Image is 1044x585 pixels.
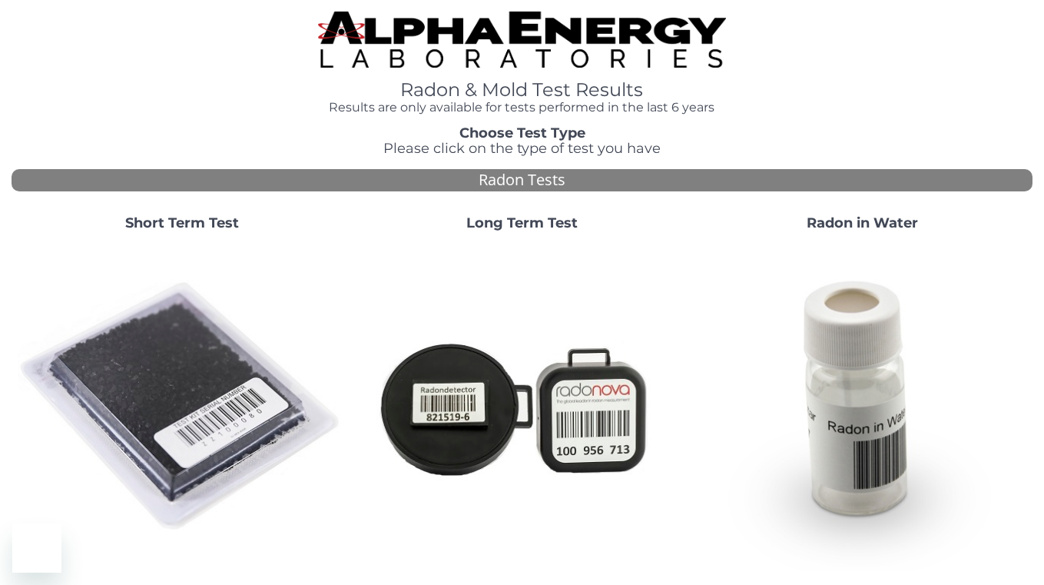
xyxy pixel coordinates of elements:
strong: Short Term Test [125,214,239,231]
span: Please click on the type of test you have [383,140,661,157]
strong: Choose Test Type [459,125,585,141]
strong: Long Term Test [466,214,578,231]
div: Radon Tests [12,169,1032,191]
img: Radtrak2vsRadtrak3.jpg [358,243,686,571]
img: TightCrop.jpg [318,12,727,68]
strong: Radon in Water [807,214,918,231]
h1: Radon & Mold Test Results [318,80,727,100]
iframe: Button to launch messaging window [12,524,61,573]
img: ShortTerm.jpg [18,243,346,571]
img: RadoninWater.jpg [698,243,1026,571]
h4: Results are only available for tests performed in the last 6 years [318,101,727,115]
